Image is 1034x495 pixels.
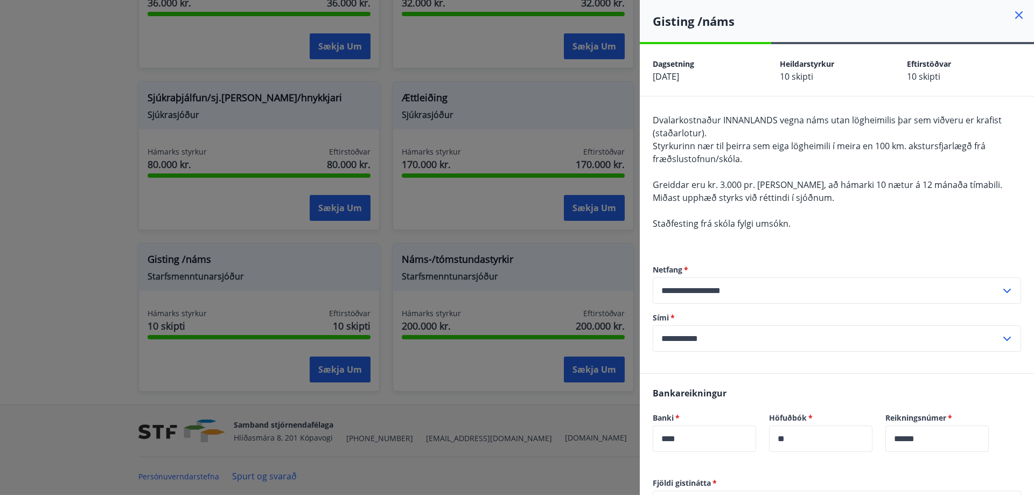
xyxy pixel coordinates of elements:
span: Bankareikningur [653,387,726,399]
span: Heildarstyrkur [780,59,834,69]
span: [DATE] [653,71,679,82]
label: Sími [653,312,1021,323]
span: 10 skipti [780,71,813,82]
label: Fjöldi gistinátta [653,478,1021,489]
h4: Gisting /náms [653,13,1034,29]
span: Dagsetning [653,59,694,69]
span: Styrkurinn nær til þeirra sem eiga lögheimili í meira en 100 km. akstursfjarlægð frá fræðslustofn... [653,140,986,165]
label: Reikningsnúmer [885,413,989,423]
span: Greiddar eru kr. 3.000 pr. [PERSON_NAME], að hámarki 10 nætur á 12 mánaða tímabili. Miðast upphæð... [653,179,1002,204]
label: Netfang [653,264,1021,275]
label: Höfuðbók [769,413,872,423]
span: Eftirstöðvar [907,59,951,69]
span: Staðfesting frá skóla fylgi umsókn. [653,218,791,229]
span: Dvalarkostnaður INNANLANDS vegna náms utan lögheimilis þar sem viðveru er krafist (staðarlotur). [653,114,1002,139]
span: 10 skipti [907,71,940,82]
label: Banki [653,413,756,423]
